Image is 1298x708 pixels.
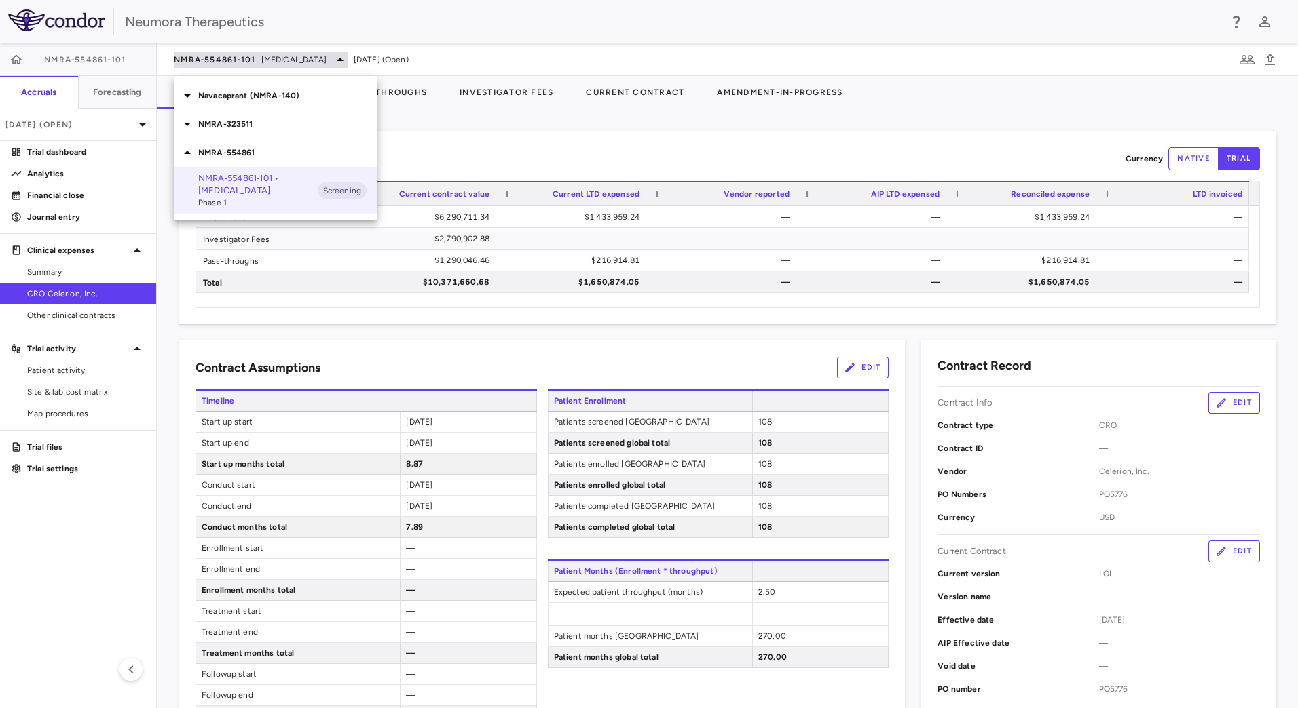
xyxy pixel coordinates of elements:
span: Phase 1 [198,197,318,209]
div: NMRA‐554861‐101 • [MEDICAL_DATA]Phase 1Screening [174,167,377,214]
div: NMRA-323511 [174,110,377,138]
div: NMRA-554861 [174,138,377,167]
div: Navacaprant (NMRA-140) [174,81,377,110]
span: Screening [318,184,367,197]
p: Navacaprant (NMRA-140) [198,90,377,102]
p: NMRA‐554861‐101 • [MEDICAL_DATA] [198,172,318,197]
p: NMRA-323511 [198,118,377,130]
p: NMRA-554861 [198,146,377,159]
